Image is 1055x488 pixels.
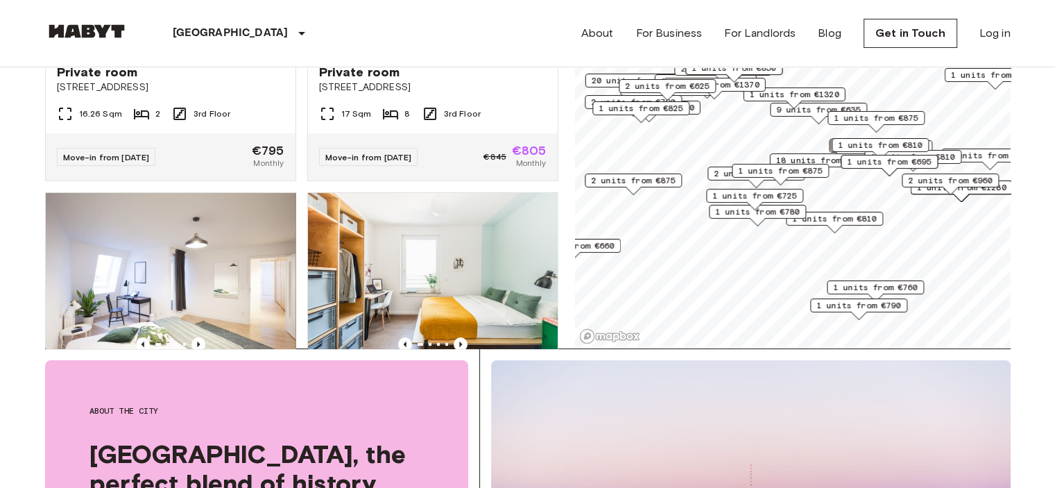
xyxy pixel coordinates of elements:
span: Monthly [515,157,546,169]
span: 2 units from €875 [591,174,676,187]
span: 1 units from €825 [599,102,683,115]
div: Map marker [941,149,1038,170]
span: 1 units from €1320 [749,88,839,101]
span: 1 units from €1100 [950,69,1040,81]
p: [GEOGRAPHIC_DATA] [173,25,289,42]
span: 1 units from €660 [530,239,615,252]
div: Map marker [598,101,700,122]
span: 20 units from €655 [591,74,680,87]
a: Marketing picture of unit DE-01-08-020-03QPrevious imagePrevious imagePrivate room[PERSON_NAME][S... [307,192,558,488]
button: Previous image [398,337,412,351]
div: Map marker [810,298,907,320]
span: Move-in from [DATE] [325,152,412,162]
div: Map marker [944,68,1046,90]
div: Map marker [592,101,689,123]
div: Map marker [827,111,925,133]
span: About the city [89,405,424,417]
span: 1 units from €695 [847,155,932,168]
span: 1 units from €790 [816,299,901,312]
div: Map marker [685,61,782,83]
span: 2 units from €960 [908,174,993,187]
span: 1 units from €1150 [604,101,694,114]
div: Map marker [829,139,926,160]
a: For Landlords [724,25,796,42]
div: Map marker [769,153,871,175]
span: 1 units from €850 [692,62,776,74]
div: Map marker [830,138,927,160]
span: 16.26 Sqm [79,108,122,120]
div: Map marker [706,189,803,210]
div: Map marker [585,74,687,95]
div: Map marker [743,87,845,109]
a: About [581,25,614,42]
span: 2 units from €790 [591,96,676,108]
div: Map marker [619,79,716,101]
a: Get in Touch [864,19,957,48]
span: Private room [57,64,138,81]
span: 1 units from €1280 [916,181,1006,194]
img: Marketing picture of unit DE-01-08-020-03Q [308,193,558,360]
button: Previous image [136,337,150,351]
span: €795 [252,144,284,157]
a: Blog [818,25,841,42]
span: 1 units from €810 [838,139,923,151]
span: 17 Sqm [341,108,372,120]
a: Mapbox logo [579,328,640,344]
div: Map marker [827,280,924,302]
span: 1 units from €760 [833,281,918,294]
div: Map marker [524,239,621,260]
span: 1 units from €1370 [669,78,759,91]
a: Marketing picture of unit DE-01-046-001-05HPrevious imagePrevious imagePrivate room[STREET_ADDRES... [45,192,296,488]
div: Map marker [864,150,961,171]
span: 1 units from €875 [834,112,918,124]
div: Map marker [585,174,682,195]
a: For Business [635,25,702,42]
span: €845 [483,151,506,163]
div: Map marker [832,138,929,160]
span: 1 units from €810 [792,212,877,225]
div: Map marker [841,155,938,176]
span: 6 units from €645 [947,149,1032,162]
span: 8 [404,108,410,120]
span: 1 units from €725 [712,190,797,202]
span: 1 units from €780 [715,205,800,218]
span: 2 units from €625 [625,80,710,92]
img: Habyt [45,24,128,38]
span: 1 units from €875 [738,165,823,177]
div: Map marker [732,164,829,185]
a: Log in [979,25,1011,42]
span: 2 units from €655 [680,62,765,75]
span: 2 units from €865 [714,167,798,180]
span: Move-in from [DATE] [63,152,150,162]
span: 9 units from €635 [776,103,861,116]
span: 2 [155,108,160,120]
span: Private room [319,64,400,81]
button: Previous image [454,337,468,351]
div: Map marker [902,174,999,195]
div: Map marker [585,95,682,117]
span: [STREET_ADDRESS] [319,81,547,94]
div: Map marker [786,212,883,233]
div: Map marker [835,140,932,162]
button: Previous image [191,337,205,351]
span: 3rd Floor [194,108,230,120]
span: 12 units from €645 [660,75,750,87]
span: 3rd Floor [444,108,481,120]
div: Map marker [707,167,805,188]
span: Monthly [253,157,284,169]
img: Marketing picture of unit DE-01-046-001-05H [46,193,295,360]
span: €805 [512,144,547,157]
span: 1 units from €810 [870,151,955,163]
div: Map marker [770,103,867,124]
div: Map marker [663,78,765,99]
span: 18 units from €650 [775,154,865,167]
div: Map marker [709,205,806,226]
span: [STREET_ADDRESS] [57,81,284,94]
div: Map marker [674,62,771,83]
div: Map marker [654,74,756,96]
